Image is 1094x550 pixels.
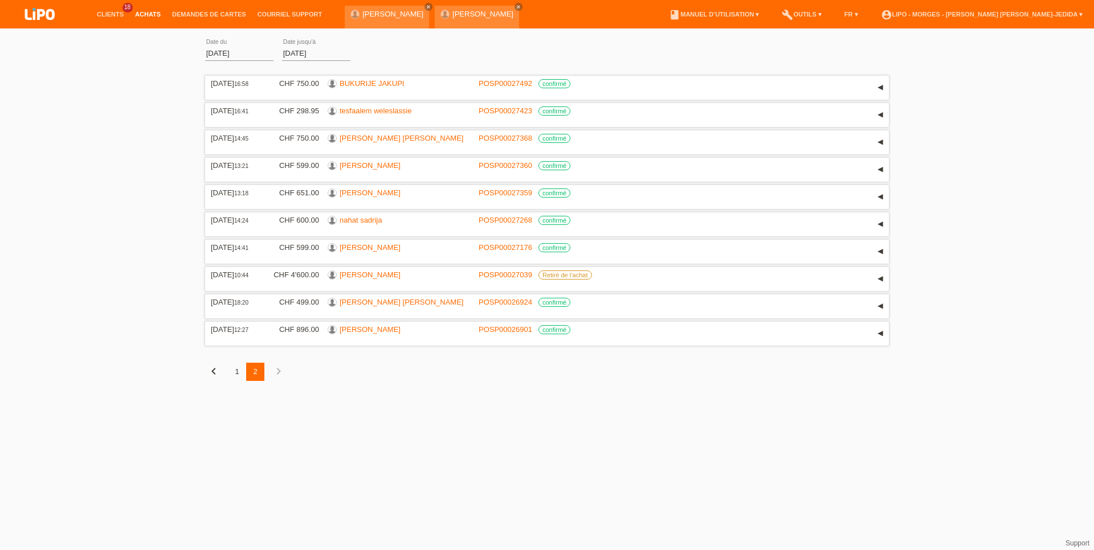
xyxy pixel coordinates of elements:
a: POSP00027359 [479,188,532,197]
span: 12:27 [234,327,248,333]
a: bookManuel d’utilisation ▾ [663,11,765,18]
label: confirmé [538,106,570,116]
div: [DATE] [211,325,256,334]
div: étendre/coller [872,161,889,178]
div: CHF 651.00 [265,188,319,197]
a: [PERSON_NAME] [PERSON_NAME] [340,134,463,142]
a: Achats [129,11,166,18]
label: Retiré de l‘achat [538,270,592,280]
a: POSP00027039 [479,270,532,279]
i: close [426,4,431,10]
span: 14:45 [234,136,248,142]
div: [DATE] [211,161,256,170]
span: 10:44 [234,272,248,278]
i: close [516,4,521,10]
a: [PERSON_NAME] [452,10,513,18]
a: nahat sadrija [340,216,382,224]
div: [DATE] [211,243,256,252]
a: [PERSON_NAME] [340,161,401,170]
a: POSP00027176 [479,243,532,252]
i: book [669,9,680,20]
div: [DATE] [211,106,256,115]
i: chevron_left [207,364,221,378]
div: CHF 599.00 [265,243,319,252]
div: [DATE] [211,216,256,224]
div: étendre/coller [872,270,889,288]
a: POSP00027368 [479,134,532,142]
a: POSP00027492 [479,79,532,88]
div: étendre/coller [872,188,889,206]
div: CHF 750.00 [265,134,319,142]
label: confirmé [538,79,570,88]
span: 16:58 [234,81,248,87]
a: Clients [91,11,129,18]
a: [PERSON_NAME] [340,325,401,334]
a: POSP00027360 [479,161,532,170]
i: build [782,9,793,20]
a: close [424,3,432,11]
div: [DATE] [211,270,256,279]
div: [DATE] [211,79,256,88]
div: [DATE] [211,298,256,306]
a: [PERSON_NAME] [340,270,401,279]
div: 1 [228,363,246,381]
span: 14:24 [234,217,248,224]
span: 14:41 [234,245,248,251]
div: CHF 600.00 [265,216,319,224]
div: [DATE] [211,134,256,142]
div: étendre/coller [872,106,889,124]
a: tesfaalem weleslassie [340,106,411,115]
div: CHF 298.95 [265,106,319,115]
div: étendre/coller [872,243,889,260]
a: Courriel Support [252,11,328,18]
div: CHF 499.00 [265,298,319,306]
label: confirmé [538,243,570,252]
label: confirmé [538,325,570,334]
div: 2 [246,363,264,381]
span: 18 [123,3,133,13]
span: 13:18 [234,190,248,196]
span: 13:21 [234,163,248,169]
a: Support [1066,539,1089,547]
label: confirmé [538,188,570,198]
label: confirmé [538,134,570,143]
div: CHF 4'600.00 [265,270,319,279]
div: CHF 750.00 [265,79,319,88]
a: Demandes de cartes [166,11,252,18]
div: étendre/coller [872,325,889,342]
a: [PERSON_NAME] [PERSON_NAME] [340,298,463,306]
a: close [515,3,522,11]
a: account_circleLIPO - Morges - [PERSON_NAME] [PERSON_NAME]-Jedida ▾ [875,11,1088,18]
div: étendre/coller [872,298,889,315]
a: LIPO pay [11,23,68,32]
a: [PERSON_NAME] [340,188,401,197]
label: confirmé [538,216,570,225]
i: account_circle [881,9,892,20]
div: [DATE] [211,188,256,197]
a: POSP00026924 [479,298,532,306]
a: BUKURIJE JAKUPI [340,79,404,88]
span: 16:41 [234,108,248,114]
a: FR ▾ [839,11,864,18]
label: confirmé [538,298,570,307]
a: [PERSON_NAME] [340,243,401,252]
div: étendre/coller [872,134,889,151]
div: CHF 896.00 [265,325,319,334]
div: étendre/coller [872,216,889,233]
div: CHF 599.00 [265,161,319,170]
a: POSP00027268 [479,216,532,224]
a: POSP00026901 [479,325,532,334]
a: buildOutils ▾ [776,11,827,18]
a: POSP00027423 [479,106,532,115]
label: confirmé [538,161,570,170]
span: 18:20 [234,299,248,306]
i: chevron_right [272,364,285,378]
div: étendre/coller [872,79,889,96]
a: [PERSON_NAME] [362,10,423,18]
